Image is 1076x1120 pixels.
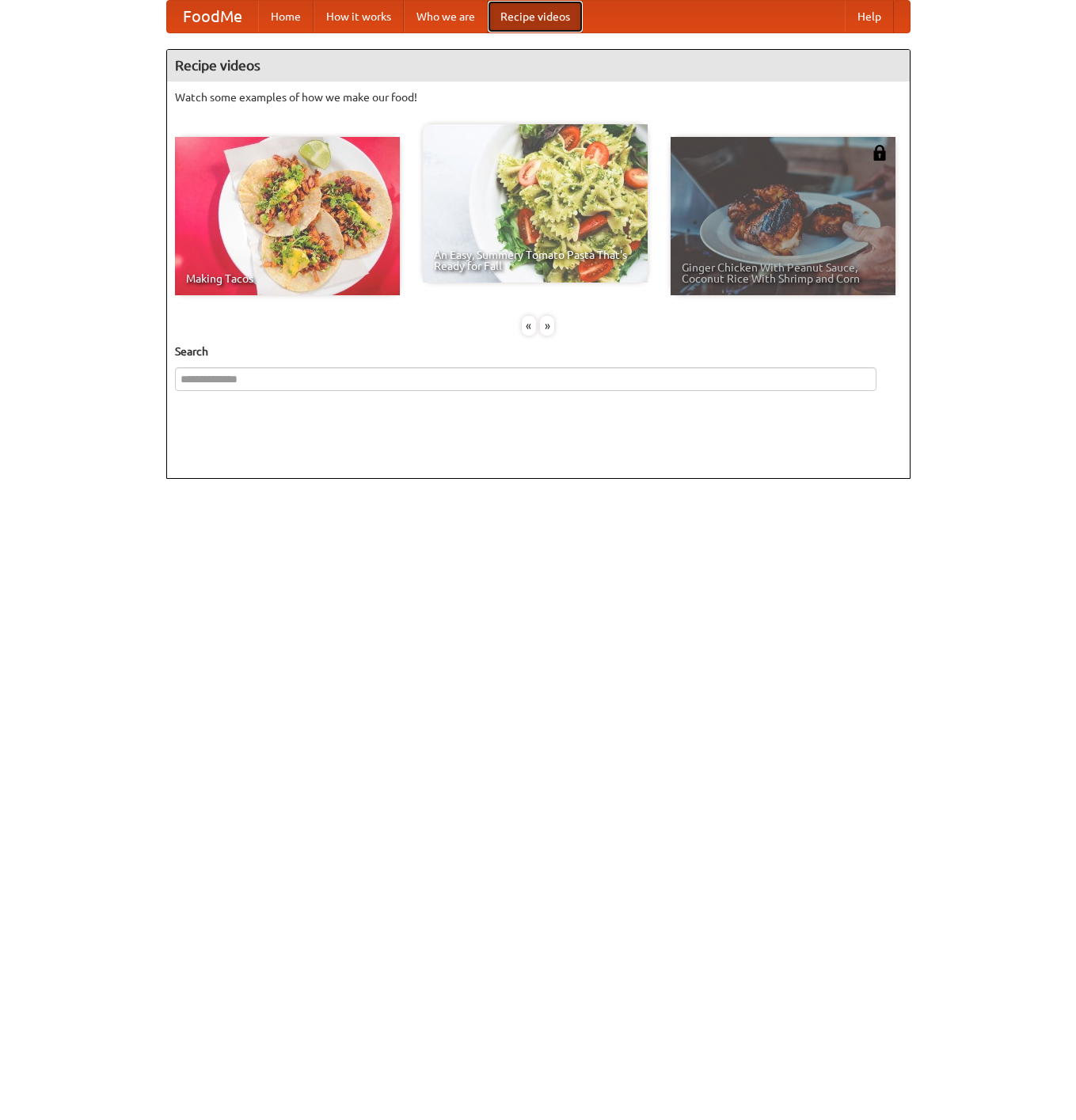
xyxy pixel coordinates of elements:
h4: Recipe videos [167,50,910,82]
div: » [540,316,554,336]
a: Home [258,1,314,32]
h5: Search [175,344,902,359]
span: Making Tacos [186,273,389,284]
a: Recipe videos [488,1,583,32]
img: 483408.png [872,145,888,161]
span: An Easy, Summery Tomato Pasta That's Ready for Fall [434,249,637,271]
p: Watch some examples of how we make our food! [175,89,902,105]
a: Making Tacos [175,137,400,295]
a: Help [845,1,894,32]
a: How it works [314,1,404,32]
a: Who we are [404,1,488,32]
a: An Easy, Summery Tomato Pasta That's Ready for Fall [423,124,648,283]
div: « [522,316,536,336]
a: FoodMe [167,1,258,32]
